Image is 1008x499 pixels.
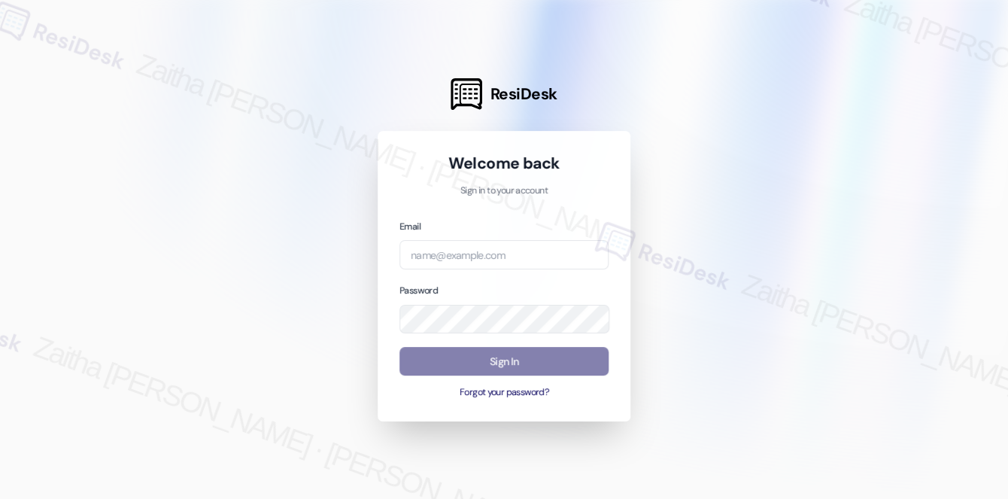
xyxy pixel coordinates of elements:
button: Sign In [399,347,609,376]
span: ResiDesk [490,84,557,105]
label: Password [399,284,438,297]
p: Sign in to your account [399,184,609,198]
button: Forgot your password? [399,386,609,400]
h1: Welcome back [399,153,609,174]
img: ResiDesk Logo [451,78,482,110]
label: Email [399,221,421,233]
input: name@example.com [399,240,609,269]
